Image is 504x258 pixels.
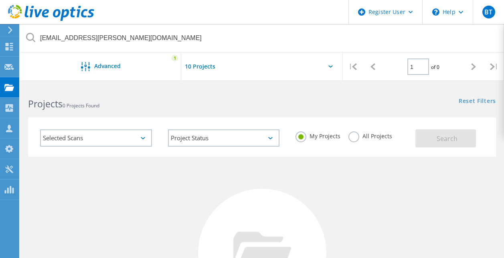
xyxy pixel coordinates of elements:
a: Live Optics Dashboard [8,17,94,22]
svg: \n [432,8,439,16]
span: BT [484,9,492,15]
span: Search [437,134,457,143]
b: Projects [28,97,63,110]
span: Advanced [94,63,121,69]
div: | [484,52,504,81]
span: of 0 [431,64,439,71]
div: Project Status [168,129,280,147]
a: Reset Filters [459,98,496,105]
div: Selected Scans [40,129,152,147]
button: Search [415,129,476,147]
span: 0 Projects Found [63,102,99,109]
label: All Projects [348,131,392,139]
div: | [343,52,363,81]
label: My Projects [296,131,340,139]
